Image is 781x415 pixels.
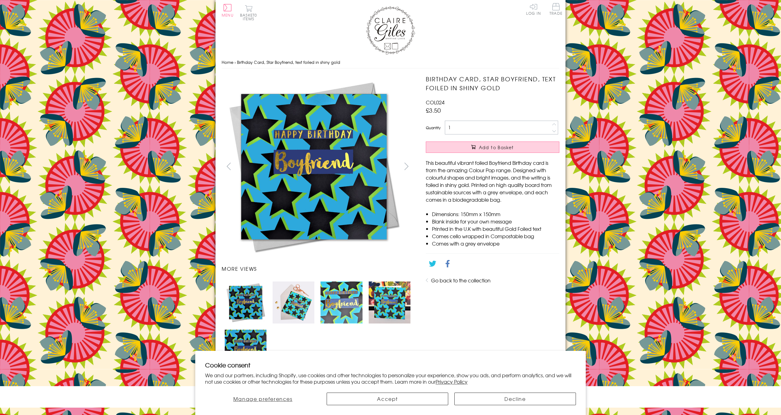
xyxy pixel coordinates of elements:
button: Menu [222,4,234,17]
li: Comes with a grey envelope [432,240,559,247]
span: COL024 [426,99,445,106]
span: 0 items [243,12,257,21]
span: › [235,59,236,65]
a: Trade [550,3,562,16]
span: Trade [550,3,562,15]
span: £3.50 [426,106,441,114]
a: Log In [526,3,541,15]
li: Carousel Page 1 (Current Slide) [222,278,270,326]
img: Birthday Card, Star Boyfriend, text foiled in shiny gold [225,281,266,323]
span: Add to Basket [479,144,514,150]
span: Manage preferences [233,395,293,402]
li: Carousel Page 2 [270,278,317,326]
li: Carousel Page 4 [366,278,414,326]
nav: breadcrumbs [222,56,559,69]
li: Carousel Page 3 [317,278,365,326]
h3: More views [222,265,414,272]
img: Birthday Card, Star Boyfriend, text foiled in shiny gold [414,75,598,259]
img: Birthday Card, Star Boyfriend, text foiled in shiny gold [222,75,406,259]
a: Go back to the collection [431,277,491,284]
span: Menu [222,12,234,18]
button: Accept [327,393,448,405]
button: Basket0 items [240,5,257,21]
li: Dimensions: 150mm x 150mm [432,210,559,218]
p: We and our partners, including Shopify, use cookies and other technologies to personalize your ex... [205,372,576,385]
button: next [400,159,414,173]
h2: Cookie consent [205,361,576,369]
li: Blank inside for your own message [432,218,559,225]
img: Birthday Card, Star Boyfriend, text foiled in shiny gold [321,281,362,323]
button: Manage preferences [205,393,321,405]
img: Birthday Card, Star Boyfriend, text foiled in shiny gold [225,330,266,371]
a: Privacy Policy [436,378,468,385]
a: Home [222,59,233,65]
span: Birthday Card, Star Boyfriend, text foiled in shiny gold [237,59,340,65]
p: This beautiful vibrant foiled Boyfriend Birthday card is from the amazing Colour Pop range. Desig... [426,159,559,203]
img: Birthday Card, Star Boyfriend, text foiled in shiny gold [369,281,410,323]
button: Add to Basket [426,142,559,153]
li: Comes cello wrapped in Compostable bag [432,232,559,240]
h1: Birthday Card, Star Boyfriend, text foiled in shiny gold [426,75,559,92]
li: Printed in the U.K with beautiful Gold Foiled text [432,225,559,232]
img: Birthday Card, Star Boyfriend, text foiled in shiny gold [273,281,314,323]
button: prev [222,159,235,173]
label: Quantity [426,125,441,130]
button: Decline [454,393,576,405]
ul: Carousel Pagination [222,278,414,374]
img: Claire Giles Greetings Cards [366,6,415,55]
li: Carousel Page 5 [222,327,270,374]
